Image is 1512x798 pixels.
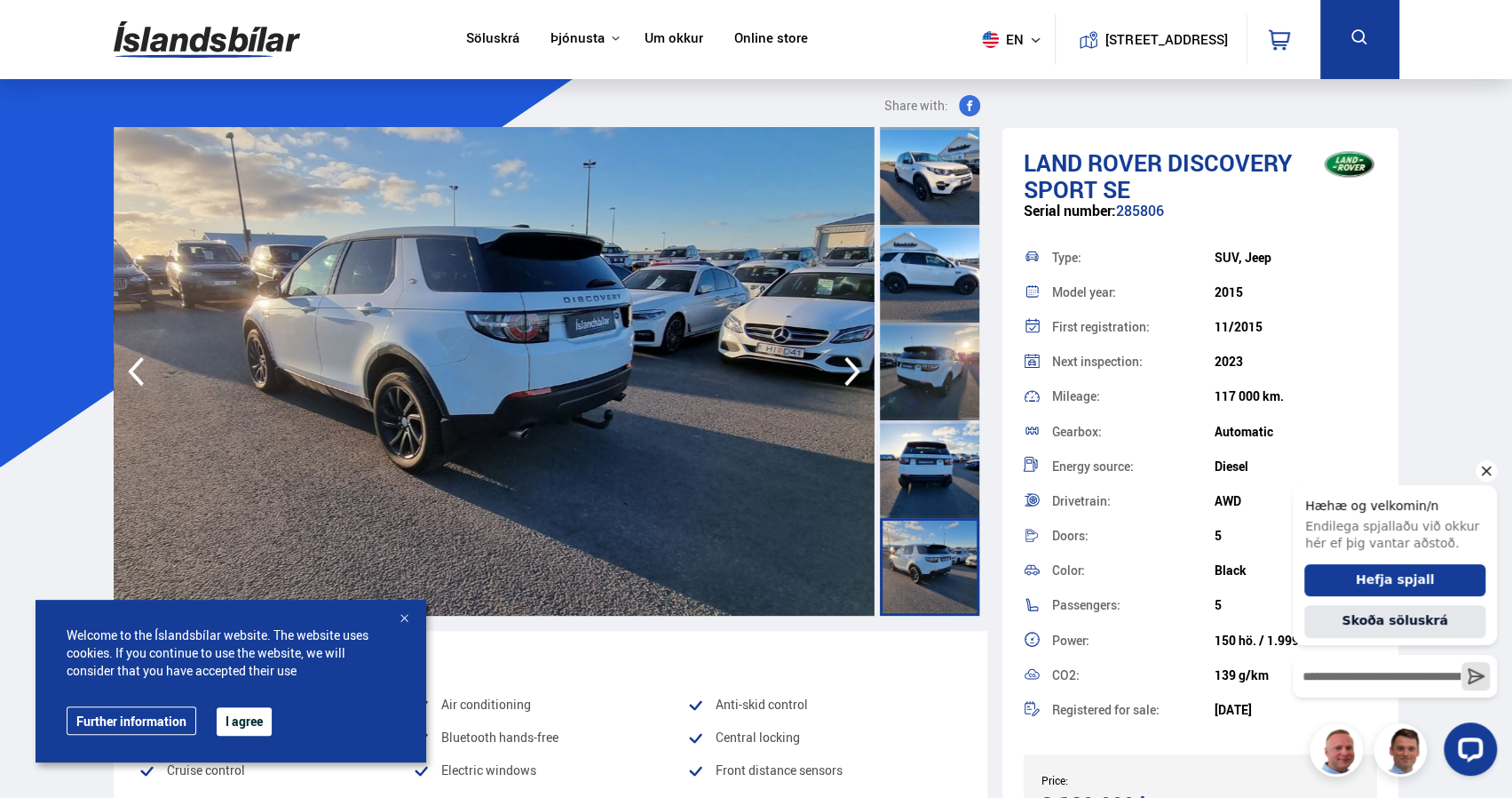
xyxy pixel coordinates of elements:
a: Further information [67,706,196,735]
li: Cruise control [139,760,413,781]
div: Drivetrain: [1052,495,1215,507]
div: [DATE] [1215,703,1377,717]
a: Söluskrá [466,30,519,49]
div: 117 000 km. [1215,389,1377,403]
div: 2015 [1215,285,1377,299]
div: 2023 [1215,355,1377,369]
li: Anti-skid control [687,694,962,715]
div: 11/2015 [1215,320,1377,334]
span: Welcome to the Íslandsbílar website. The website uses cookies. If you continue to use the website... [67,626,395,680]
li: Front distance sensors [687,760,962,781]
li: Electric windows [413,760,687,781]
div: Mileage: [1052,390,1215,403]
div: Color: [1052,564,1215,577]
li: Air conditioning [413,694,687,715]
a: Um okkur [645,30,703,49]
div: Doors: [1052,530,1215,542]
div: 139 g/km [1215,668,1377,682]
div: Price: [1041,774,1200,786]
button: [STREET_ADDRESS] [1112,32,1221,47]
div: Passengers: [1052,599,1215,611]
div: 5 [1215,598,1377,612]
span: Land Rover [1024,147,1162,179]
div: Automatic [1215,425,1377,439]
div: Diesel [1215,459,1377,474]
img: 606070.jpeg [114,127,875,616]
div: Popular equipment [139,645,962,672]
span: Discovery Sport SE [1024,147,1292,205]
div: Registered for sale: [1052,704,1215,716]
button: Þjónusta [550,30,605,47]
div: Power: [1052,634,1215,647]
li: Bluetooth hands-free [413,727,687,748]
a: Online store [734,30,808,49]
img: svg+xml;base64,PHN2ZyB4bWxucz0iaHR0cDovL3d3dy53My5vcmcvMjAwMC9zdmciIHdpZHRoPSI1MTIiIGhlaWdodD0iNT... [982,31,999,48]
div: Model year: [1052,286,1215,299]
div: First registration: [1052,321,1215,333]
div: CO2: [1052,669,1215,682]
div: SUV, Jeep [1215,251,1377,265]
div: AWD [1215,494,1377,508]
div: 150 hö. / 1.999 cc. [1215,634,1377,648]
div: 5 [1215,529,1377,543]
span: Serial number: [1024,201,1116,220]
div: Gearbox: [1052,426,1215,438]
div: Black [1215,563,1377,578]
img: G0Ugv5HjCgRt.svg [114,11,300,68]
button: Share with: [877,95,987,116]
div: Next inspection: [1052,355,1215,368]
iframe: LiveChat chat widget [1278,453,1504,790]
div: 285806 [1024,203,1378,237]
button: I agree [217,707,272,736]
li: Central locking [687,727,962,748]
div: Type: [1052,251,1215,264]
a: [STREET_ADDRESS] [1065,14,1237,65]
img: brand logo [1314,137,1385,192]
div: Energy source: [1052,460,1215,473]
span: Share with: [884,95,948,116]
span: en [975,31,1019,48]
button: en [975,13,1055,66]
